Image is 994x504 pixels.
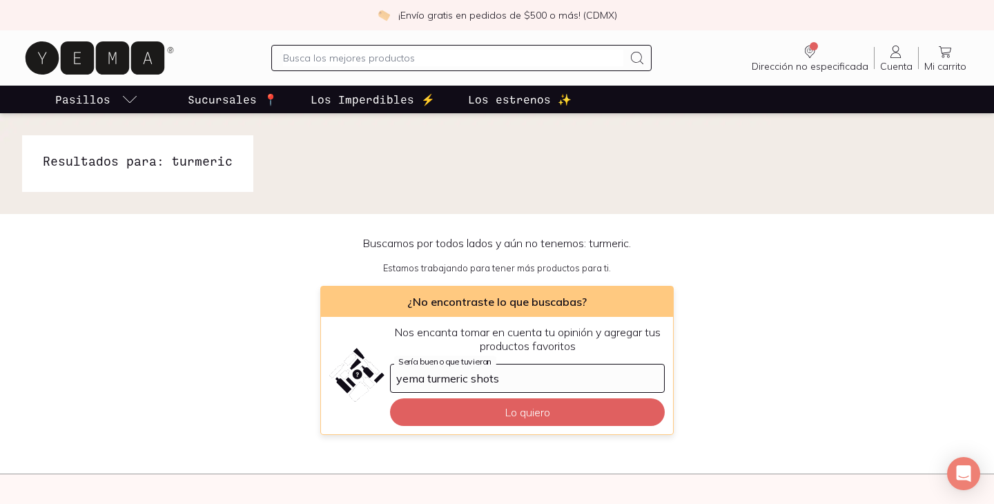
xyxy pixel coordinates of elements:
[468,91,572,108] p: Los estrenos ✨
[390,398,665,426] button: Lo quiero
[52,86,141,113] a: pasillo-todos-link
[947,457,980,490] div: Open Intercom Messenger
[880,60,913,72] span: Cuenta
[311,91,435,108] p: Los Imperdibles ⚡️
[43,152,233,170] h1: Resultados para: turmeric
[390,325,665,353] p: Nos encanta tomar en cuenta tu opinión y agregar tus productos favoritos
[398,8,617,22] p: ¡Envío gratis en pedidos de $500 o más! (CDMX)
[752,60,868,72] span: Dirección no especificada
[875,43,918,72] a: Cuenta
[746,43,874,72] a: Dirección no especificada
[378,9,390,21] img: check
[185,86,280,113] a: Sucursales 📍
[188,91,277,108] p: Sucursales 📍
[919,43,972,72] a: Mi carrito
[308,86,438,113] a: Los Imperdibles ⚡️
[394,356,496,367] label: Sería bueno que tuvieran
[283,50,623,66] input: Busca los mejores productos
[55,91,110,108] p: Pasillos
[321,287,673,317] div: ¿No encontraste lo que buscabas?
[465,86,574,113] a: Los estrenos ✨
[924,60,966,72] span: Mi carrito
